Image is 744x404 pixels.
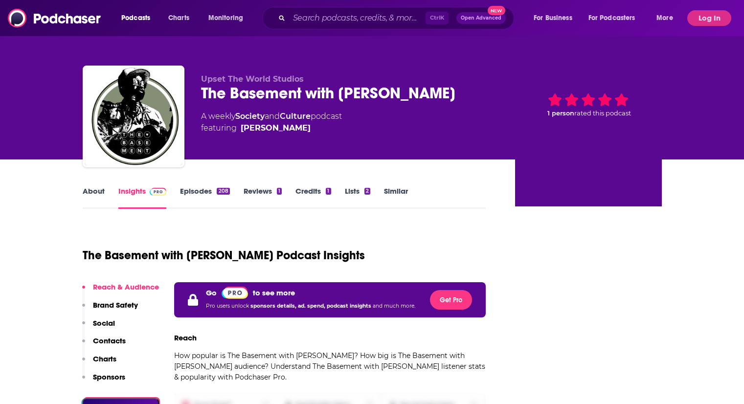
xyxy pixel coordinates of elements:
[271,7,523,29] div: Search podcasts, credits, & more...
[206,299,415,314] p: Pro users unlock and much more.
[588,11,635,25] span: For Podcasters
[82,336,126,354] button: Contacts
[93,318,115,328] p: Social
[162,10,195,26] a: Charts
[326,188,331,195] div: 1
[121,11,150,25] span: Podcasts
[206,288,217,297] p: Go
[85,67,182,165] img: The Basement with Tim Ross
[180,186,229,209] a: Episodes208
[456,12,506,24] button: Open AdvancedNew
[83,186,105,209] a: About
[82,282,159,300] button: Reach & Audience
[280,112,311,121] a: Culture
[253,288,295,297] p: to see more
[201,122,342,134] span: featuring
[222,286,248,299] a: Pro website
[202,10,256,26] button: open menu
[364,188,370,195] div: 2
[114,10,163,26] button: open menu
[208,11,243,25] span: Monitoring
[574,110,631,117] span: rated this podcast
[430,290,472,310] button: Get Pro
[250,303,373,309] span: sponsors details, ad. spend, podcast insights
[461,16,501,21] span: Open Advanced
[547,110,574,117] span: 1 person
[201,74,304,84] span: Upset The World Studios
[82,354,116,372] button: Charts
[82,318,115,337] button: Social
[534,11,572,25] span: For Business
[222,287,248,299] img: Podchaser Pro
[426,12,449,24] span: Ctrl K
[345,186,370,209] a: Lists2
[93,336,126,345] p: Contacts
[93,300,138,310] p: Brand Safety
[168,11,189,25] span: Charts
[265,112,280,121] span: and
[515,74,662,135] div: 1 personrated this podcast
[235,112,265,121] a: Society
[174,350,486,382] p: How popular is The Basement with [PERSON_NAME]? How big is The Basement with [PERSON_NAME] audien...
[384,186,408,209] a: Similar
[93,372,125,382] p: Sponsors
[289,10,426,26] input: Search podcasts, credits, & more...
[82,372,125,390] button: Sponsors
[83,248,365,263] h1: The Basement with [PERSON_NAME] Podcast Insights
[118,186,167,209] a: InsightsPodchaser Pro
[93,282,159,292] p: Reach & Audience
[82,300,138,318] button: Brand Safety
[8,9,102,27] img: Podchaser - Follow, Share and Rate Podcasts
[174,333,197,342] h3: Reach
[582,10,650,26] button: open menu
[295,186,331,209] a: Credits1
[201,111,342,134] div: A weekly podcast
[241,122,311,134] a: [PERSON_NAME]
[527,10,585,26] button: open menu
[488,6,505,15] span: New
[277,188,282,195] div: 1
[650,10,685,26] button: open menu
[656,11,673,25] span: More
[150,188,167,196] img: Podchaser Pro
[244,186,282,209] a: Reviews1
[93,354,116,363] p: Charts
[217,188,229,195] div: 208
[687,10,731,26] button: Log In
